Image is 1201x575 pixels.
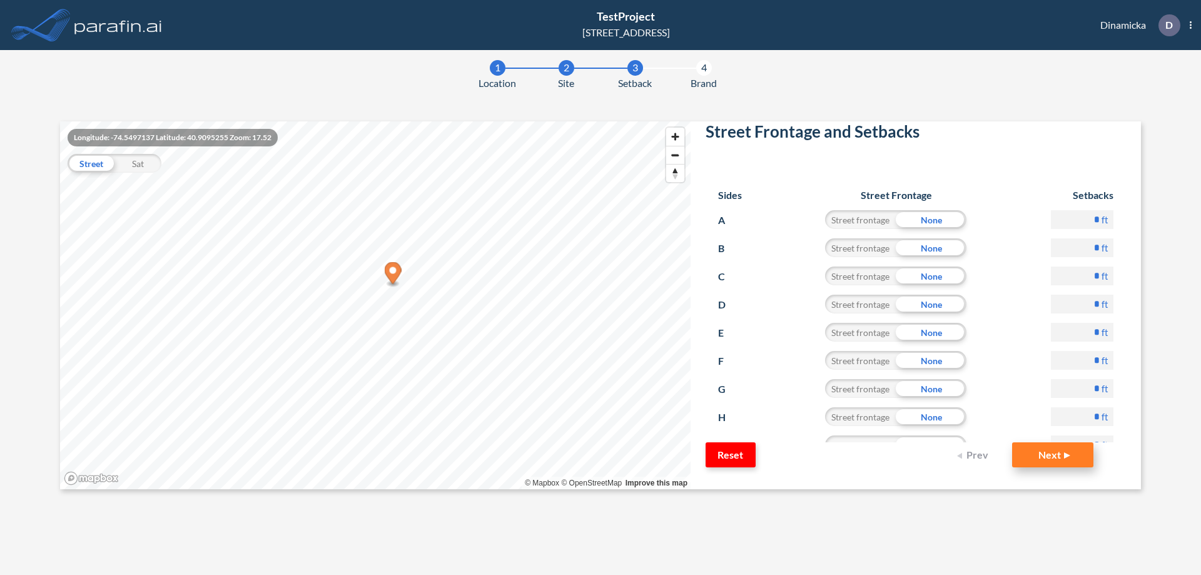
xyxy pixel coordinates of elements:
[582,25,670,40] div: [STREET_ADDRESS]
[666,164,684,182] button: Reset bearing to north
[666,128,684,146] button: Zoom in
[896,379,966,398] div: None
[718,295,741,315] p: D
[1102,382,1108,395] label: ft
[718,351,741,371] p: F
[479,76,516,91] span: Location
[896,267,966,285] div: None
[1102,298,1108,310] label: ft
[1102,213,1108,226] label: ft
[718,238,741,258] p: B
[825,238,896,257] div: Street frontage
[825,351,896,370] div: Street frontage
[718,267,741,287] p: C
[691,76,717,91] span: Brand
[1102,410,1108,423] label: ft
[718,189,742,201] h6: Sides
[718,407,741,427] p: H
[64,471,119,486] a: Mapbox homepage
[626,479,687,487] a: Improve this map
[896,323,966,342] div: None
[666,165,684,182] span: Reset bearing to north
[896,435,966,454] div: None
[385,262,402,288] div: Map marker
[718,323,741,343] p: E
[1102,354,1108,367] label: ft
[561,479,622,487] a: OpenStreetMap
[68,154,114,173] div: Street
[706,442,756,467] button: Reset
[68,129,278,146] div: Longitude: -74.5497137 Latitude: 40.9095255 Zoom: 17.52
[1102,439,1108,451] label: ft
[896,210,966,229] div: None
[666,146,684,164] button: Zoom out
[825,407,896,426] div: Street frontage
[558,76,574,91] span: Site
[825,267,896,285] div: Street frontage
[559,60,574,76] div: 2
[1165,19,1173,31] p: D
[1102,326,1108,338] label: ft
[490,60,505,76] div: 1
[1012,442,1093,467] button: Next
[896,238,966,257] div: None
[896,351,966,370] div: None
[813,189,979,201] h6: Street Frontage
[114,154,161,173] div: Sat
[825,323,896,342] div: Street frontage
[627,60,643,76] div: 3
[1051,189,1113,201] h6: Setbacks
[1102,242,1108,254] label: ft
[72,13,165,38] img: logo
[896,407,966,426] div: None
[896,295,966,313] div: None
[950,442,1000,467] button: Prev
[597,9,655,23] span: TestProject
[1102,270,1108,282] label: ft
[718,435,741,455] p: I
[696,60,712,76] div: 4
[718,379,741,399] p: G
[825,435,896,454] div: Street frontage
[718,210,741,230] p: A
[618,76,652,91] span: Setback
[825,210,896,229] div: Street frontage
[525,479,559,487] a: Mapbox
[1082,14,1192,36] div: Dinamicka
[825,379,896,398] div: Street frontage
[60,121,691,489] canvas: Map
[825,295,896,313] div: Street frontage
[706,122,1126,146] h2: Street Frontage and Setbacks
